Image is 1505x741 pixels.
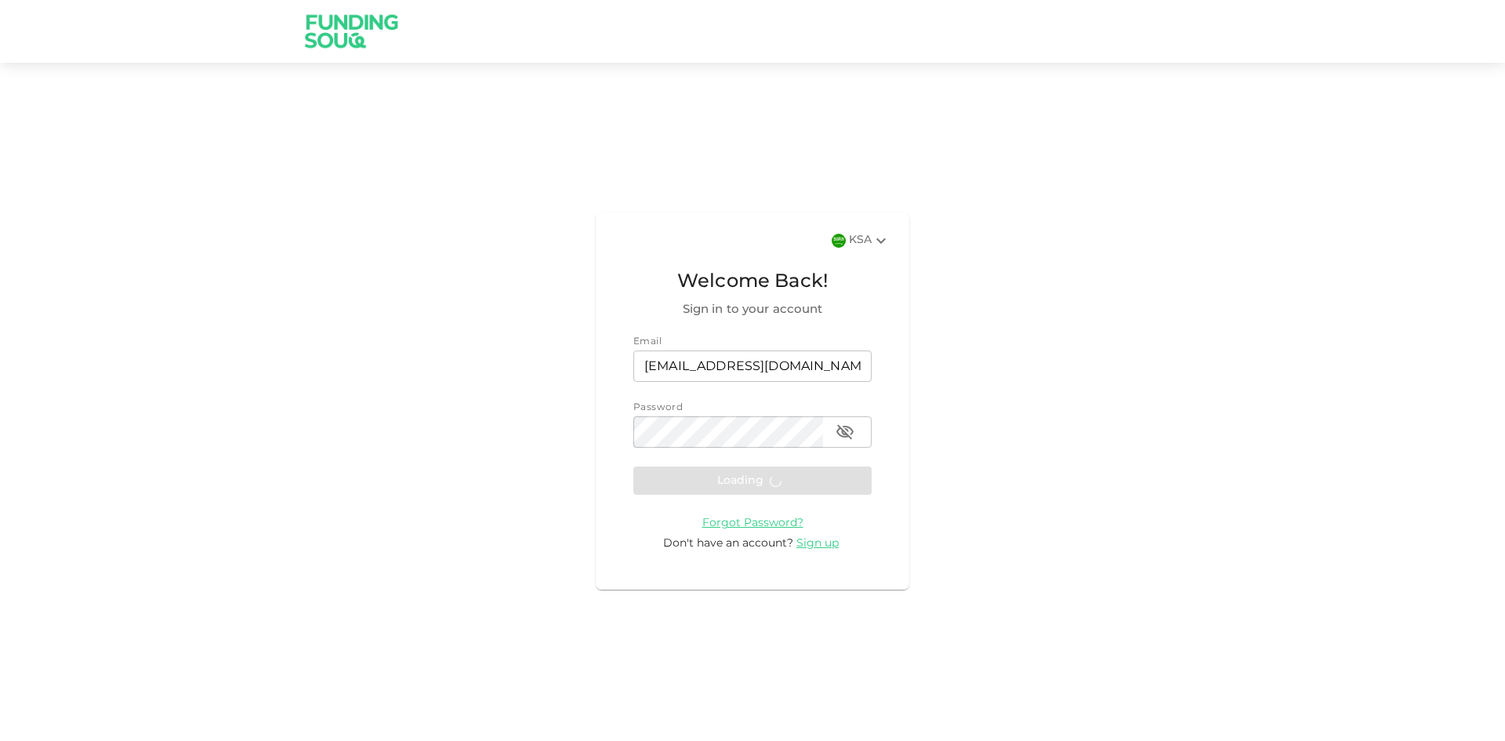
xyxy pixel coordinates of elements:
span: Sign in to your account [633,300,872,319]
span: Don't have an account? [663,538,793,549]
span: Sign up [796,538,839,549]
div: KSA [849,231,890,250]
input: password [633,416,823,448]
a: Forgot Password? [702,517,803,529]
span: Password [633,403,683,412]
input: email [633,351,872,382]
span: Email [633,337,662,347]
span: Welcome Back! [633,267,872,297]
img: flag-sa.b9a346574cdc8950dd34b50780441f57.svg [832,234,846,248]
